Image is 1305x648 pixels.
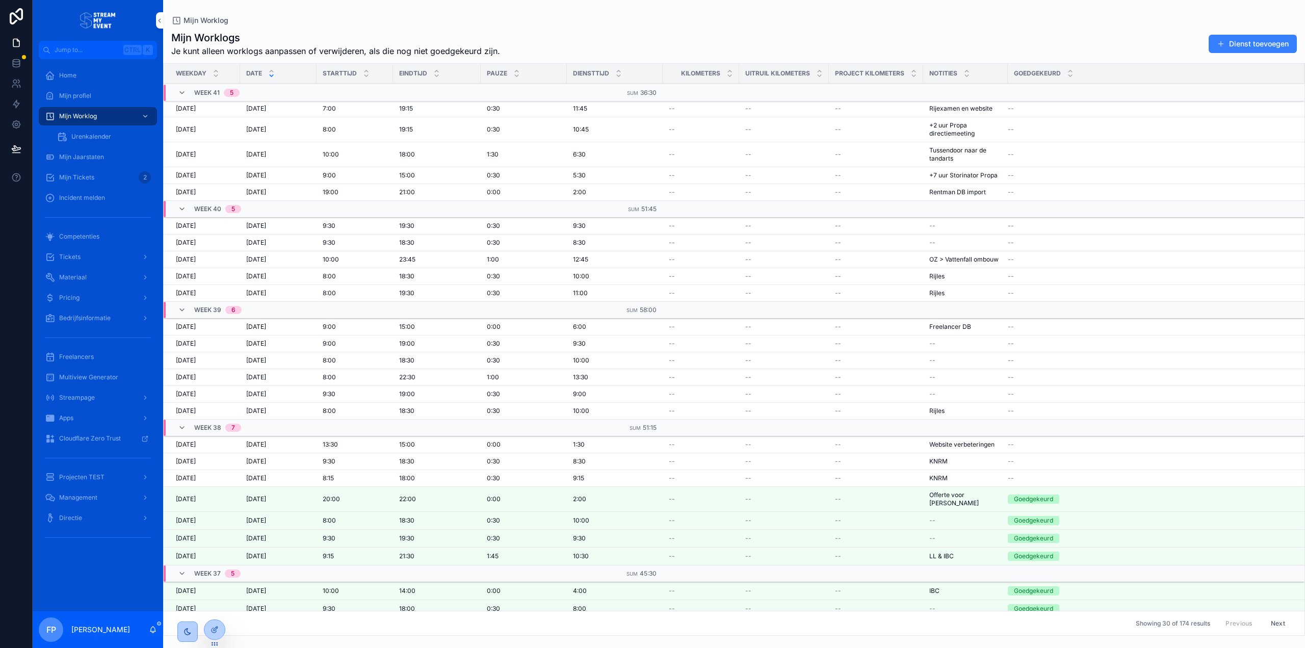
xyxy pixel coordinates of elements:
span: [DATE] [246,390,266,398]
span: -- [745,255,751,264]
span: +7 uur Storinator Propa [929,171,998,179]
span: [DATE] [246,340,266,348]
span: -- [1008,255,1014,264]
span: 5:30 [573,171,586,179]
span: -- [669,495,675,503]
span: 0:00 [487,440,501,449]
span: Tickets [59,253,81,261]
span: Rijles [929,272,945,280]
a: Incident melden [39,189,157,207]
span: 13:30 [573,373,588,381]
small: Sum [627,90,638,96]
span: Jump to... [55,46,119,54]
span: Weekday [176,69,206,77]
span: Rentman DB import [929,188,986,196]
a: Tickets [39,248,157,266]
span: -- [745,373,751,381]
span: 8:00 [323,373,336,381]
span: [DATE] [176,474,196,482]
span: Week 37 [194,569,221,578]
span: 8:30 [573,457,586,465]
span: -- [669,171,675,179]
span: [DATE] [176,289,196,297]
a: Bedrijfsinformatie [39,309,157,327]
span: [DATE] [176,390,196,398]
span: Offerte voor [PERSON_NAME] [929,491,1002,507]
small: Sum [630,425,641,431]
span: -- [835,356,841,365]
span: [DATE] [176,171,196,179]
span: -- [1008,474,1014,482]
span: 21:00 [399,188,415,196]
span: -- [835,440,841,449]
span: [DATE] [246,222,266,230]
span: Week 38 [194,424,221,432]
a: Streampage [39,388,157,407]
span: Je kunt alleen worklogs aanpassen of verwijderen, als die nog niet goedgekeurd zijn. [171,45,500,57]
span: -- [835,289,841,297]
span: -- [669,239,675,247]
span: 0:00 [487,495,501,503]
span: Urenkalender [71,133,111,141]
span: -- [745,188,751,196]
a: Mijn Jaarstaten [39,148,157,166]
span: Streampage [59,394,95,402]
span: [DATE] [246,440,266,449]
span: 6:30 [573,150,586,159]
span: 12:45 [573,255,588,264]
div: 6 [231,306,236,314]
a: Projecten TEST [39,468,157,486]
span: -- [835,407,841,415]
span: -- [669,272,675,280]
span: [DATE] [246,323,266,331]
span: 10:00 [573,272,589,280]
span: Projecten TEST [59,473,105,481]
span: 0:00 [487,188,501,196]
span: 1:00 [487,255,499,264]
span: -- [1008,222,1014,230]
span: 8:30 [573,239,586,247]
span: 9:15 [573,474,584,482]
div: Goedgekeurd [1014,495,1053,504]
span: -- [669,188,675,196]
span: Management [59,494,97,502]
span: Materiaal [59,273,87,281]
span: Rijles [929,407,945,415]
span: -- [669,457,675,465]
span: 51:15 [643,424,657,431]
span: [DATE] [246,255,266,264]
a: Materiaal [39,268,157,287]
span: -- [1008,272,1014,280]
span: Diensttijd [573,69,609,77]
span: Tussendoor naar de tandarts [929,146,1002,163]
span: [DATE] [176,407,196,415]
span: Notities [929,69,957,77]
span: -- [669,150,675,159]
span: 1:30 [573,440,585,449]
span: 0:30 [487,457,500,465]
span: Mijn Jaarstaten [59,153,104,161]
span: 9:00 [573,390,586,398]
span: [DATE] [246,272,266,280]
span: -- [1008,407,1014,415]
span: -- [745,474,751,482]
span: Uitruil Kilometers [745,69,810,77]
span: [DATE] [176,323,196,331]
span: [DATE] [176,340,196,348]
span: [DATE] [176,440,196,449]
span: -- [1008,188,1014,196]
span: -- [745,323,751,331]
span: 9:30 [323,222,335,230]
span: 22:30 [399,373,415,381]
span: -- [1008,125,1014,134]
span: Mijn Worklog [184,15,228,25]
span: Cloudflare Zero Trust [59,434,121,443]
span: 7:00 [323,105,336,113]
span: 18:30 [399,457,414,465]
span: [DATE] [176,239,196,247]
span: -- [835,390,841,398]
span: 0:00 [487,323,501,331]
span: Pricing [59,294,80,302]
span: -- [1008,440,1014,449]
a: Competenties [39,227,157,246]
